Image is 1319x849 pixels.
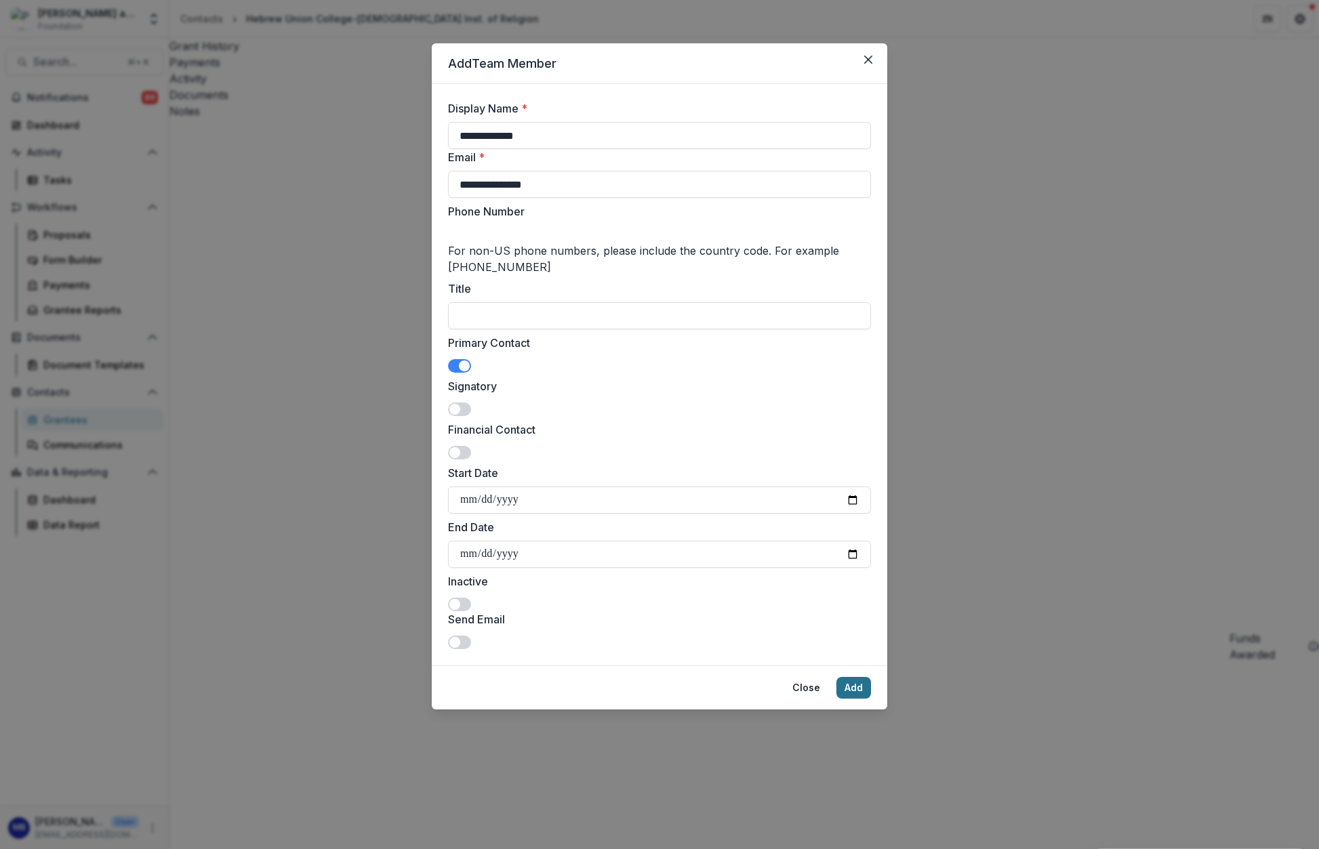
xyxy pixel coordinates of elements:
label: Display Name [448,100,863,117]
label: Send Email [448,611,863,627]
div: For non-US phone numbers, please include the country code. For example [PHONE_NUMBER] [448,243,871,275]
label: Phone Number [448,203,863,220]
button: Close [857,49,879,70]
label: Signatory [448,378,863,394]
label: End Date [448,519,863,535]
button: Close [784,677,828,699]
label: Inactive [448,573,863,589]
label: Email [448,149,863,165]
label: Title [448,281,863,297]
button: Add [836,677,871,699]
header: Add Team Member [432,43,887,84]
label: Primary Contact [448,335,863,351]
label: Start Date [448,465,863,481]
label: Financial Contact [448,421,863,438]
